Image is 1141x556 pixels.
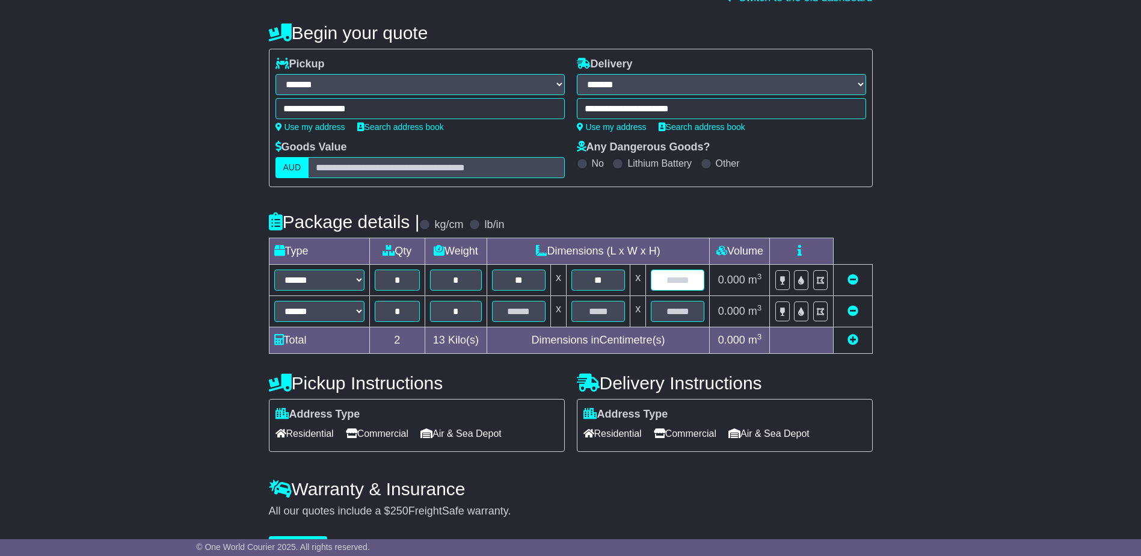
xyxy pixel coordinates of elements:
[369,327,425,354] td: 2
[275,157,309,178] label: AUD
[269,373,565,393] h4: Pickup Instructions
[757,272,762,281] sup: 3
[583,424,642,443] span: Residential
[196,542,370,552] span: © One World Courier 2025. All rights reserved.
[346,424,408,443] span: Commercial
[716,158,740,169] label: Other
[577,58,633,71] label: Delivery
[847,334,858,346] a: Add new item
[269,327,369,354] td: Total
[748,305,762,317] span: m
[390,505,408,517] span: 250
[433,334,445,346] span: 13
[434,218,463,232] label: kg/cm
[718,305,745,317] span: 0.000
[420,424,502,443] span: Air & Sea Depot
[425,327,487,354] td: Kilo(s)
[630,296,646,327] td: x
[275,122,345,132] a: Use my address
[487,327,710,354] td: Dimensions in Centimetre(s)
[577,373,873,393] h4: Delivery Instructions
[748,274,762,286] span: m
[369,238,425,265] td: Qty
[275,141,347,154] label: Goods Value
[847,305,858,317] a: Remove this item
[654,424,716,443] span: Commercial
[659,122,745,132] a: Search address book
[728,424,810,443] span: Air & Sea Depot
[592,158,604,169] label: No
[583,408,668,421] label: Address Type
[757,332,762,341] sup: 3
[577,141,710,154] label: Any Dangerous Goods?
[269,238,369,265] td: Type
[550,265,566,296] td: x
[269,23,873,43] h4: Begin your quote
[630,265,646,296] td: x
[425,238,487,265] td: Weight
[710,238,770,265] td: Volume
[357,122,444,132] a: Search address book
[577,122,647,132] a: Use my address
[847,274,858,286] a: Remove this item
[275,424,334,443] span: Residential
[627,158,692,169] label: Lithium Battery
[718,274,745,286] span: 0.000
[484,218,504,232] label: lb/in
[275,408,360,421] label: Address Type
[269,479,873,499] h4: Warranty & Insurance
[757,303,762,312] sup: 3
[550,296,566,327] td: x
[275,58,325,71] label: Pickup
[718,334,745,346] span: 0.000
[487,238,710,265] td: Dimensions (L x W x H)
[269,212,420,232] h4: Package details |
[269,505,873,518] div: All our quotes include a $ FreightSafe warranty.
[748,334,762,346] span: m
